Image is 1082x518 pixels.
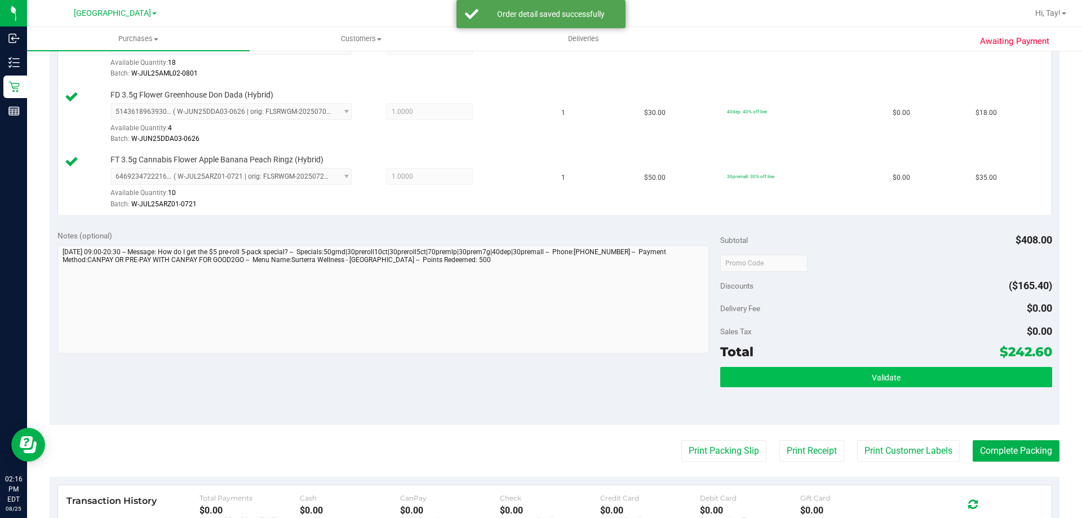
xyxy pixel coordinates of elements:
[472,27,695,51] a: Deliveries
[681,440,766,462] button: Print Packing Slip
[250,34,472,44] span: Customers
[720,276,753,296] span: Discounts
[300,505,400,516] div: $0.00
[5,504,22,513] p: 08/25
[27,27,250,51] a: Purchases
[199,505,300,516] div: $0.00
[110,120,364,142] div: Available Quantity:
[857,440,960,462] button: Print Customer Labels
[1035,8,1061,17] span: Hi, Tay!
[250,27,472,51] a: Customers
[8,33,20,44] inline-svg: Inbound
[727,109,767,114] span: 40dep: 40% off line
[131,135,199,143] span: W-JUN25DDA03-0626
[720,255,808,272] input: Promo Code
[700,505,800,516] div: $0.00
[779,440,844,462] button: Print Receipt
[872,373,901,382] span: Validate
[500,494,600,502] div: Check
[168,189,176,197] span: 10
[8,105,20,117] inline-svg: Reports
[893,108,910,118] span: $0.00
[700,494,800,502] div: Debit Card
[199,494,300,502] div: Total Payments
[110,55,364,77] div: Available Quantity:
[400,494,500,502] div: CanPay
[561,108,565,118] span: 1
[300,494,400,502] div: Cash
[600,505,700,516] div: $0.00
[110,135,130,143] span: Batch:
[8,81,20,92] inline-svg: Retail
[893,172,910,183] span: $0.00
[720,367,1052,387] button: Validate
[980,35,1049,48] span: Awaiting Payment
[800,494,901,502] div: Gift Card
[131,69,198,77] span: W-JUL25AML02-0801
[110,185,364,207] div: Available Quantity:
[8,57,20,68] inline-svg: Inventory
[973,440,1059,462] button: Complete Packing
[720,327,752,336] span: Sales Tax
[644,172,666,183] span: $50.00
[720,236,748,245] span: Subtotal
[27,34,250,44] span: Purchases
[110,90,273,100] span: FD 3.5g Flower Greenhouse Don Dada (Hybrid)
[553,34,614,44] span: Deliveries
[1027,325,1052,337] span: $0.00
[800,505,901,516] div: $0.00
[1000,344,1052,360] span: $242.60
[600,494,700,502] div: Credit Card
[1027,302,1052,314] span: $0.00
[131,200,197,208] span: W-JUL25ARZ01-0721
[975,172,997,183] span: $35.00
[1009,280,1052,291] span: ($165.40)
[168,124,172,132] span: 4
[720,344,753,360] span: Total
[5,474,22,504] p: 02:16 PM EDT
[561,172,565,183] span: 1
[110,69,130,77] span: Batch:
[400,505,500,516] div: $0.00
[500,505,600,516] div: $0.00
[1016,234,1052,246] span: $408.00
[110,154,323,165] span: FT 3.5g Cannabis Flower Apple Banana Peach Ringz (Hybrid)
[57,231,112,240] span: Notes (optional)
[168,59,176,67] span: 18
[74,8,151,18] span: [GEOGRAPHIC_DATA]
[727,174,774,179] span: 30premall: 30% off line
[485,8,617,20] div: Order detail saved successfully
[975,108,997,118] span: $18.00
[11,428,45,462] iframe: Resource center
[720,304,760,313] span: Delivery Fee
[644,108,666,118] span: $30.00
[110,200,130,208] span: Batch:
